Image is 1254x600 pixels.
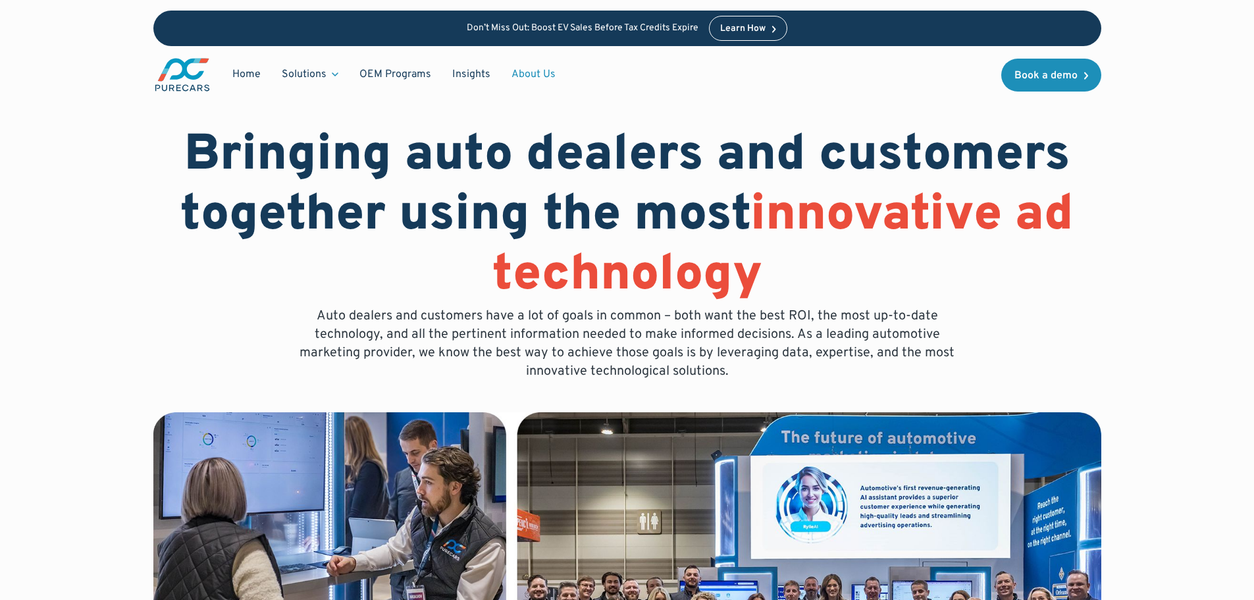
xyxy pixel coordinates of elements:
[709,16,787,41] a: Learn How
[290,307,964,381] p: Auto dealers and customers have a lot of goals in common – both want the best ROI, the most up-to...
[271,62,349,87] div: Solutions
[282,67,327,82] div: Solutions
[501,62,566,87] a: About Us
[1014,70,1078,81] div: Book a demo
[1001,59,1101,92] a: Book a demo
[153,57,211,93] img: purecars logo
[442,62,501,87] a: Insights
[720,24,766,34] div: Learn How
[349,62,442,87] a: OEM Programs
[222,62,271,87] a: Home
[153,57,211,93] a: main
[492,184,1074,308] span: innovative ad technology
[153,126,1101,307] h1: Bringing auto dealers and customers together using the most
[467,23,698,34] p: Don’t Miss Out: Boost EV Sales Before Tax Credits Expire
